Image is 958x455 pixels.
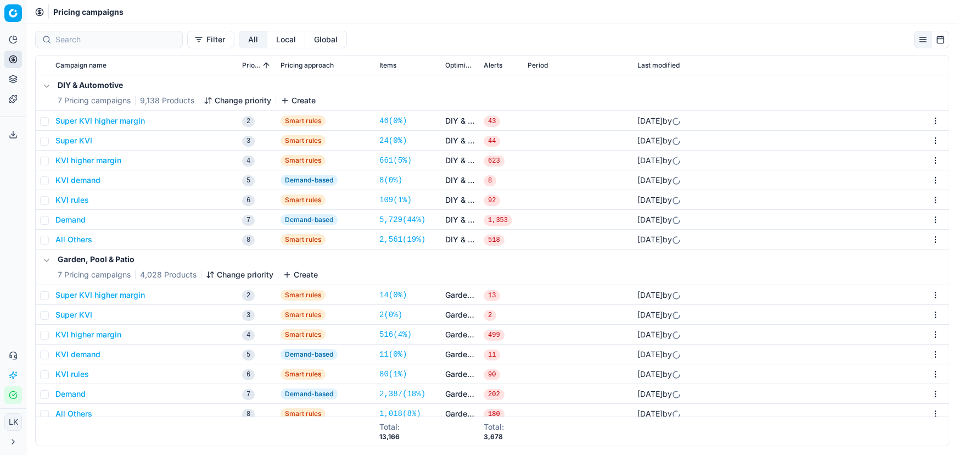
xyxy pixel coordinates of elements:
[242,290,255,301] span: 2
[637,116,663,125] span: [DATE]
[637,290,681,301] div: by
[281,408,326,419] span: Smart rules
[140,95,194,106] span: 9,138 Products
[305,31,347,48] button: global
[637,369,681,380] div: by
[637,234,681,245] div: by
[484,409,505,420] span: 180
[637,115,681,126] div: by
[484,136,500,147] span: 44
[55,290,145,301] button: Super KVI higher margin
[379,155,412,166] a: 661(5%)
[281,349,338,360] span: Demand-based
[379,175,402,186] a: 8(0%)
[637,369,663,379] span: [DATE]
[445,389,475,399] a: Garden, Pool & Patio
[484,175,496,186] span: 8
[637,349,681,360] div: by
[445,135,475,146] a: DIY & Automotive
[242,156,255,167] span: 4
[484,310,496,321] span: 2
[484,156,505,167] span: 623
[484,215,512,226] span: 1,353
[55,234,92,245] button: All Others
[242,61,261,70] span: Priority
[445,329,475,340] a: Garden, Pool & Patio
[4,413,22,431] button: LK
[55,175,100,186] button: KVI demand
[204,95,271,106] button: Change priority
[55,61,107,70] span: Campaign name
[55,408,92,419] button: All Others
[140,269,197,280] span: 4,028 Products
[379,432,400,441] div: 13,166
[637,175,681,186] div: by
[281,234,326,245] span: Smart rules
[5,414,21,430] span: LK
[58,80,316,91] h5: DIY & Automotive
[484,195,500,206] span: 92
[379,115,407,126] a: 46(0%)
[379,389,425,399] a: 2,387(18%)
[445,408,475,419] a: Garden, Pool & Patio
[53,7,124,18] span: Pricing campaigns
[281,195,326,206] span: Smart rules
[58,95,131,106] span: 7 Pricing campaigns
[55,214,86,225] button: Demand
[242,349,255,360] span: 5
[206,269,273,280] button: Change priority
[445,61,475,70] span: Optimization groups
[637,155,681,166] div: by
[242,175,255,186] span: 5
[281,115,326,126] span: Smart rules
[484,61,502,70] span: Alerts
[55,369,89,380] button: KVI rules
[637,156,663,165] span: [DATE]
[242,215,255,226] span: 7
[637,136,663,145] span: [DATE]
[55,309,92,320] button: Super KVI
[637,409,663,418] span: [DATE]
[242,409,255,420] span: 8
[379,329,412,340] a: 516(4%)
[445,290,475,301] a: Garden, Pool & Patio
[637,389,663,398] span: [DATE]
[528,61,548,70] span: Period
[281,61,334,70] span: Pricing approach
[637,135,681,146] div: by
[281,95,316,106] button: Create
[484,116,500,127] span: 43
[637,329,681,340] div: by
[55,115,145,126] button: Super KVI higher margin
[637,408,681,419] div: by
[242,330,255,341] span: 4
[379,421,400,432] div: Total :
[637,175,663,185] span: [DATE]
[445,309,475,320] a: Garden, Pool & Patio
[55,135,92,146] button: Super KVI
[637,310,663,319] span: [DATE]
[242,369,255,380] span: 6
[637,290,663,299] span: [DATE]
[283,269,318,280] button: Create
[267,31,305,48] button: local
[445,175,475,186] a: DIY & Automotive
[637,61,680,70] span: Last modified
[445,214,475,225] a: DIY & Automotive
[55,195,89,206] button: KVI rules
[281,369,326,380] span: Smart rules
[445,155,475,166] a: DIY & Automotive
[281,155,326,166] span: Smart rules
[242,310,255,321] span: 3
[445,115,475,126] a: DIY & Automotive
[58,254,318,265] h5: Garden, Pool & Patio
[484,432,504,441] div: 3,678
[637,215,663,224] span: [DATE]
[637,195,663,204] span: [DATE]
[239,31,267,48] button: all
[242,136,255,147] span: 3
[281,309,326,320] span: Smart rules
[58,269,131,280] span: 7 Pricing campaigns
[281,175,338,186] span: Demand-based
[484,330,505,341] span: 499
